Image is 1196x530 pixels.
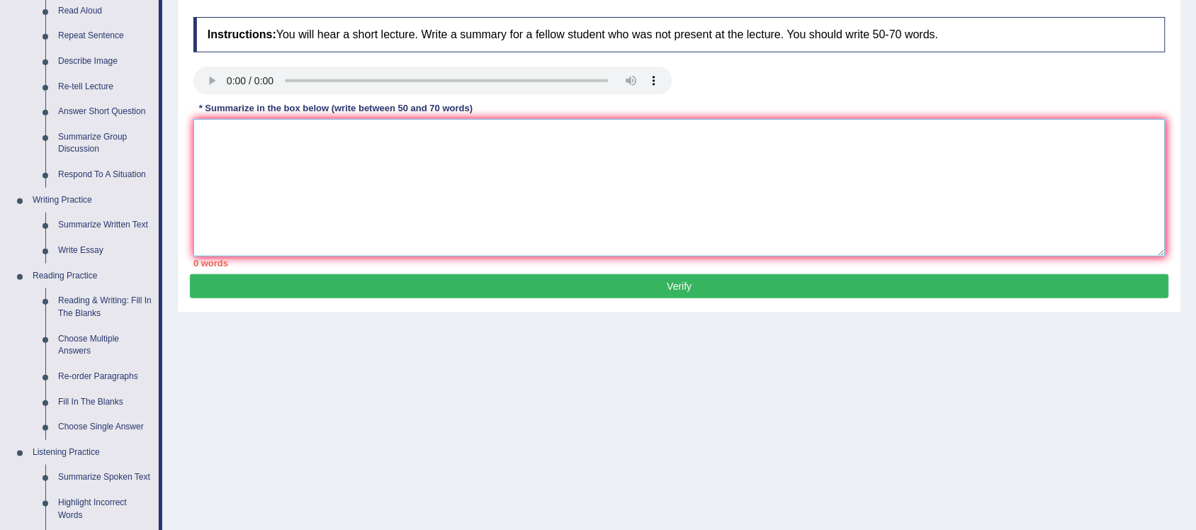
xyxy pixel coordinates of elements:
[52,390,159,415] a: Fill In The Blanks
[52,327,159,364] a: Choose Multiple Answers
[26,440,159,466] a: Listening Practice
[52,288,159,326] a: Reading & Writing: Fill In The Blanks
[52,465,159,490] a: Summarize Spoken Text
[193,17,1166,52] h4: You will hear a short lecture. Write a summary for a fellow student who was not present at the le...
[26,264,159,289] a: Reading Practice
[52,238,159,264] a: Write Essay
[52,213,159,238] a: Summarize Written Text
[190,274,1169,298] button: Verify
[26,188,159,213] a: Writing Practice
[52,74,159,100] a: Re-tell Lecture
[52,99,159,125] a: Answer Short Question
[52,364,159,390] a: Re-order Paragraphs
[193,256,1166,270] div: 0 words
[52,490,159,528] a: Highlight Incorrect Words
[52,49,159,74] a: Describe Image
[52,415,159,440] a: Choose Single Answer
[193,102,478,115] div: * Summarize in the box below (write between 50 and 70 words)
[52,162,159,188] a: Respond To A Situation
[52,23,159,49] a: Repeat Sentence
[52,125,159,162] a: Summarize Group Discussion
[208,28,276,40] b: Instructions:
